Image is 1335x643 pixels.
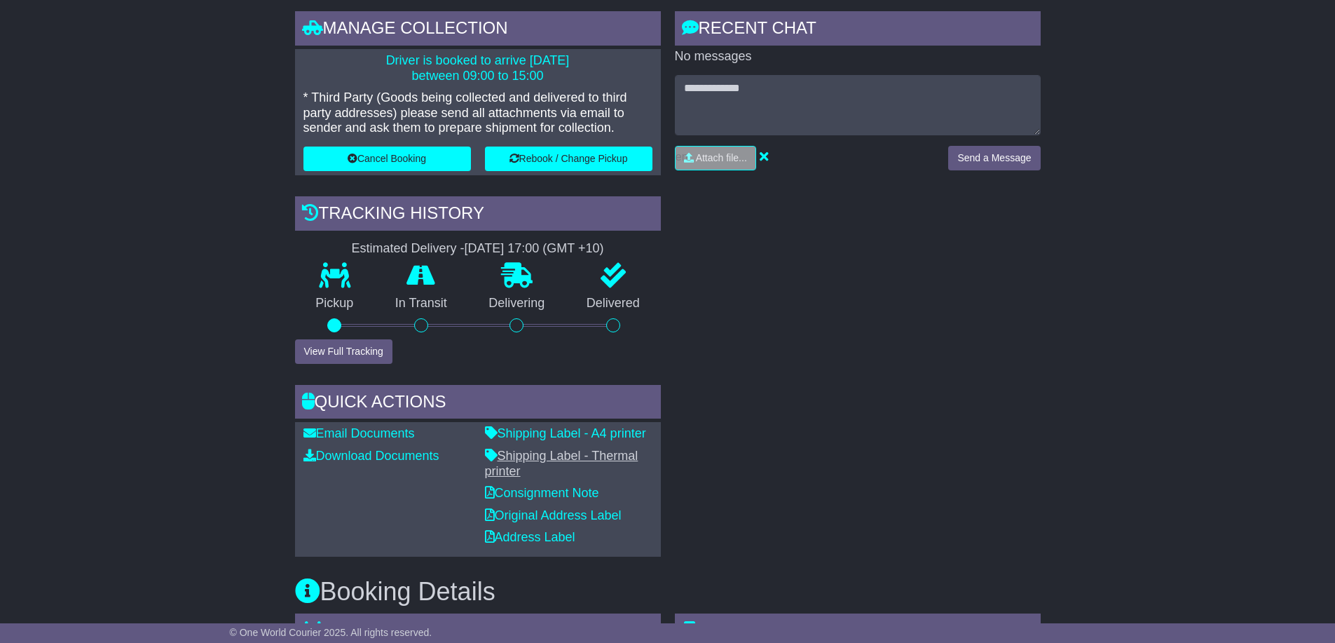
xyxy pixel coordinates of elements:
[303,449,439,463] a: Download Documents
[485,486,599,500] a: Consignment Note
[303,426,415,440] a: Email Documents
[295,241,661,257] div: Estimated Delivery -
[295,196,661,234] div: Tracking history
[485,147,652,171] button: Rebook / Change Pickup
[948,146,1040,170] button: Send a Message
[465,241,604,257] div: [DATE] 17:00 (GMT +10)
[468,296,566,311] p: Delivering
[303,147,471,171] button: Cancel Booking
[485,508,622,522] a: Original Address Label
[485,426,646,440] a: Shipping Label - A4 printer
[485,449,638,478] a: Shipping Label - Thermal printer
[566,296,661,311] p: Delivered
[295,578,1041,606] h3: Booking Details
[295,296,375,311] p: Pickup
[230,627,432,638] span: © One World Courier 2025. All rights reserved.
[295,385,661,423] div: Quick Actions
[374,296,468,311] p: In Transit
[303,53,652,83] p: Driver is booked to arrive [DATE] between 09:00 to 15:00
[295,11,661,49] div: Manage collection
[303,90,652,136] p: * Third Party (Goods being collected and delivered to third party addresses) please send all atta...
[675,49,1041,65] p: No messages
[485,530,575,544] a: Address Label
[675,11,1041,49] div: RECENT CHAT
[295,339,392,364] button: View Full Tracking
